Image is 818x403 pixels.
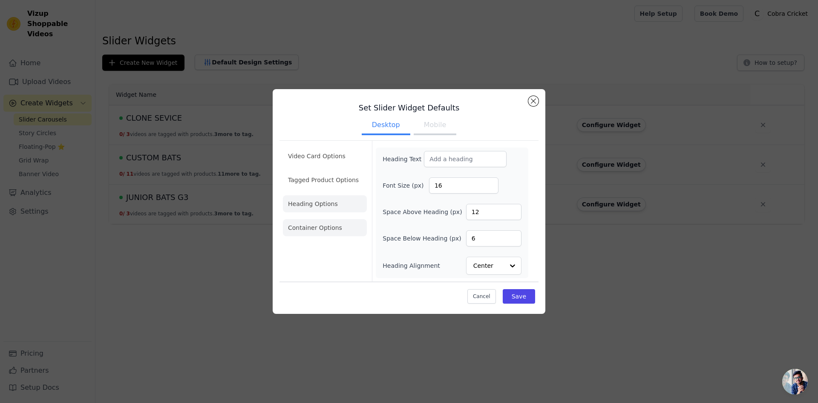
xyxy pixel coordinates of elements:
[283,171,367,188] li: Tagged Product Options
[414,116,456,135] button: Mobile
[383,155,424,163] label: Heading Text
[467,289,496,304] button: Cancel
[528,96,539,106] button: Close modal
[503,289,535,304] button: Save
[283,148,367,165] li: Video Card Options
[383,234,461,243] label: Space Below Heading (px)
[383,208,462,216] label: Space Above Heading (px)
[362,116,410,135] button: Desktop
[283,219,367,236] li: Container Options
[782,369,808,394] div: Open chat
[383,181,429,190] label: Font Size (px)
[383,261,441,270] label: Heading Alignment
[283,195,367,212] li: Heading Options
[279,103,539,113] h3: Set Slider Widget Defaults
[424,151,507,167] input: Add a heading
